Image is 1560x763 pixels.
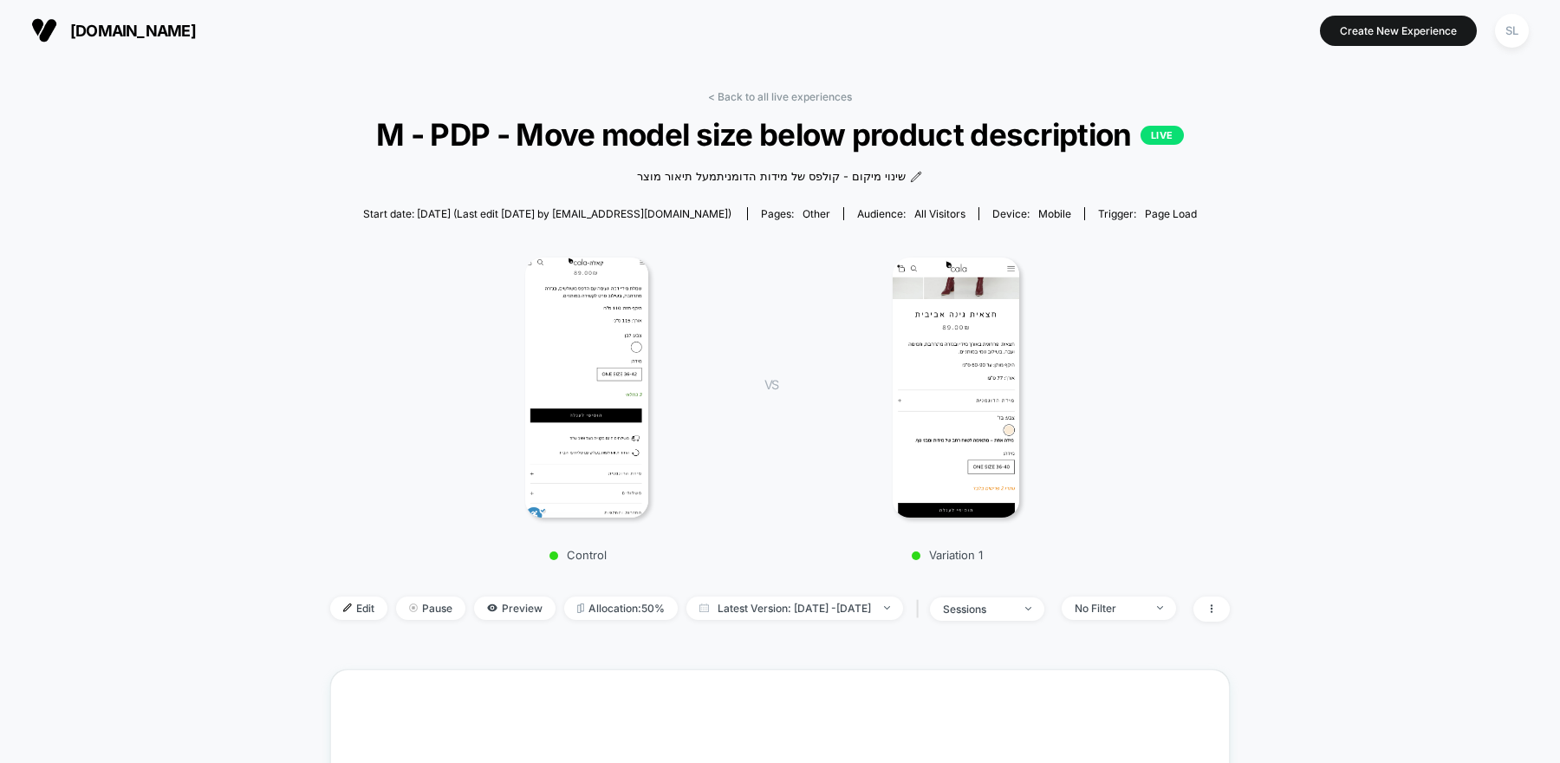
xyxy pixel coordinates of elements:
span: Start date: [DATE] (Last edit [DATE] by [EMAIL_ADDRESS][DOMAIN_NAME]) [363,207,731,220]
span: Page Load [1145,207,1197,220]
img: rebalance [577,603,584,613]
div: SL [1495,14,1529,48]
img: Variation 1 main [893,258,1019,518]
span: VS [764,377,778,392]
span: | [912,597,930,622]
a: < Back to all live experiences [708,90,852,103]
img: Control main [525,258,647,518]
button: Create New Experience [1320,16,1477,46]
img: end [1025,607,1031,610]
span: Allocation: 50% [564,597,678,620]
span: Device: [978,207,1084,220]
img: Visually logo [31,17,57,43]
div: Trigger: [1098,207,1197,220]
span: other [803,207,830,220]
div: sessions [943,603,1012,616]
img: calendar [699,603,709,612]
img: end [409,603,418,612]
span: Preview [474,597,556,620]
img: end [884,606,890,610]
p: Control [426,548,730,562]
span: [DOMAIN_NAME] [70,22,196,40]
span: M - PDP - Move model size below product description [375,116,1185,153]
span: שינוי מיקום - קולפס של מידות הדומניתמעל תיאור מוצר [637,168,906,186]
p: Variation 1 [796,548,1099,562]
div: No Filter [1075,602,1144,615]
span: All Visitors [914,207,965,220]
div: Audience: [857,207,965,220]
button: SL [1490,13,1534,49]
img: end [1157,606,1163,610]
span: mobile [1038,207,1071,220]
p: LIVE [1141,126,1184,145]
button: [DOMAIN_NAME] [26,16,201,44]
span: Latest Version: [DATE] - [DATE] [686,597,903,620]
span: Pause [396,597,465,620]
span: Edit [330,597,387,620]
div: Pages: [761,207,830,220]
img: edit [343,603,352,612]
